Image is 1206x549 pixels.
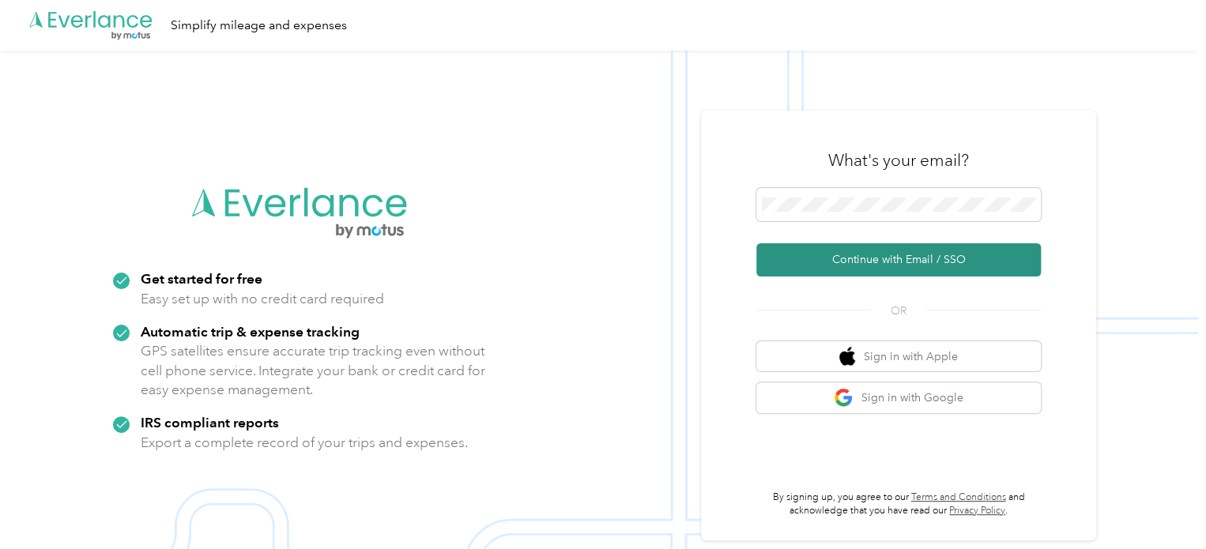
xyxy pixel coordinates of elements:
button: apple logoSign in with Apple [756,341,1041,372]
div: Simplify mileage and expenses [171,16,347,36]
button: google logoSign in with Google [756,382,1041,413]
img: apple logo [839,347,855,367]
p: Export a complete record of your trips and expenses. [141,433,468,453]
p: By signing up, you agree to our and acknowledge that you have read our . [756,491,1041,518]
button: Continue with Email / SSO [756,243,1041,276]
a: Terms and Conditions [911,491,1006,503]
h3: What's your email? [828,149,969,171]
strong: IRS compliant reports [141,414,279,431]
strong: Get started for free [141,270,262,287]
a: Privacy Policy [949,505,1005,517]
p: GPS satellites ensure accurate trip tracking even without cell phone service. Integrate your bank... [141,341,486,400]
p: Easy set up with no credit card required [141,289,384,309]
strong: Automatic trip & expense tracking [141,323,360,340]
img: google logo [834,388,854,408]
span: OR [871,303,926,319]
